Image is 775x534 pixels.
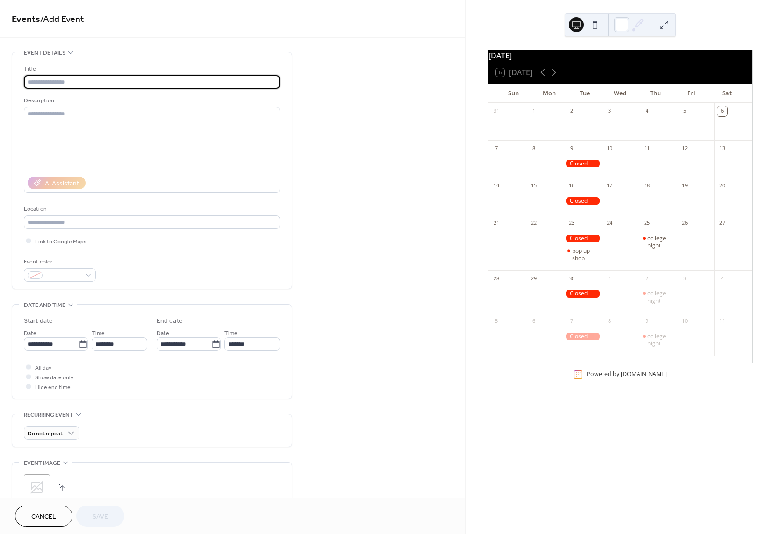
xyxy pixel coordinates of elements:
[35,363,51,373] span: All day
[24,96,278,106] div: Description
[642,316,652,327] div: 9
[529,273,539,284] div: 29
[564,290,602,298] div: Closed
[642,181,652,191] div: 18
[564,333,602,341] div: Closed
[572,247,598,262] div: pop up shop
[604,316,615,327] div: 8
[642,143,652,154] div: 11
[92,328,105,338] span: Time
[529,316,539,327] div: 6
[529,181,539,191] div: 15
[587,370,667,378] div: Powered by
[604,181,615,191] div: 17
[491,181,502,191] div: 14
[28,428,63,439] span: Do not repeat
[24,328,36,338] span: Date
[491,106,502,116] div: 31
[567,316,577,327] div: 7
[24,64,278,74] div: Title
[529,106,539,116] div: 1
[567,143,577,154] div: 9
[680,316,690,327] div: 10
[491,143,502,154] div: 7
[680,181,690,191] div: 19
[604,106,615,116] div: 3
[717,181,727,191] div: 20
[157,316,183,326] div: End date
[488,50,752,61] div: [DATE]
[717,106,727,116] div: 6
[564,160,602,168] div: Closed
[567,106,577,116] div: 2
[491,218,502,228] div: 21
[647,333,673,347] div: college night
[647,290,673,304] div: college night
[717,218,727,228] div: 27
[639,290,677,304] div: college night
[491,316,502,327] div: 5
[24,458,60,468] span: Event image
[24,410,73,420] span: Recurring event
[496,84,531,103] div: Sun
[24,300,65,310] span: Date and time
[40,10,84,28] span: / Add Event
[529,143,539,154] div: 8
[639,235,677,249] div: college night
[567,218,577,228] div: 23
[638,84,674,103] div: Thu
[24,257,94,267] div: Event color
[642,218,652,228] div: 25
[604,273,615,284] div: 1
[642,106,652,116] div: 4
[680,106,690,116] div: 5
[567,84,603,103] div: Tue
[24,474,50,500] div: ;
[24,204,278,214] div: Location
[491,273,502,284] div: 28
[12,10,40,28] a: Events
[24,48,65,58] span: Event details
[15,506,72,527] button: Cancel
[564,235,602,242] div: Closed
[224,328,237,338] span: Time
[621,370,667,378] a: [DOMAIN_NAME]
[24,316,53,326] div: Start date
[35,383,71,392] span: Hide end time
[680,218,690,228] div: 26
[674,84,709,103] div: Fri
[603,84,638,103] div: Wed
[567,273,577,284] div: 30
[604,218,615,228] div: 24
[642,273,652,284] div: 2
[604,143,615,154] div: 10
[31,512,56,522] span: Cancel
[647,235,673,249] div: college night
[564,197,602,205] div: Closed
[567,181,577,191] div: 16
[529,218,539,228] div: 22
[717,316,727,327] div: 11
[709,84,745,103] div: Sat
[564,247,602,262] div: pop up shop
[717,143,727,154] div: 13
[680,273,690,284] div: 3
[680,143,690,154] div: 12
[531,84,567,103] div: Mon
[157,328,169,338] span: Date
[35,237,86,247] span: Link to Google Maps
[639,333,677,347] div: college night
[35,373,73,383] span: Show date only
[717,273,727,284] div: 4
